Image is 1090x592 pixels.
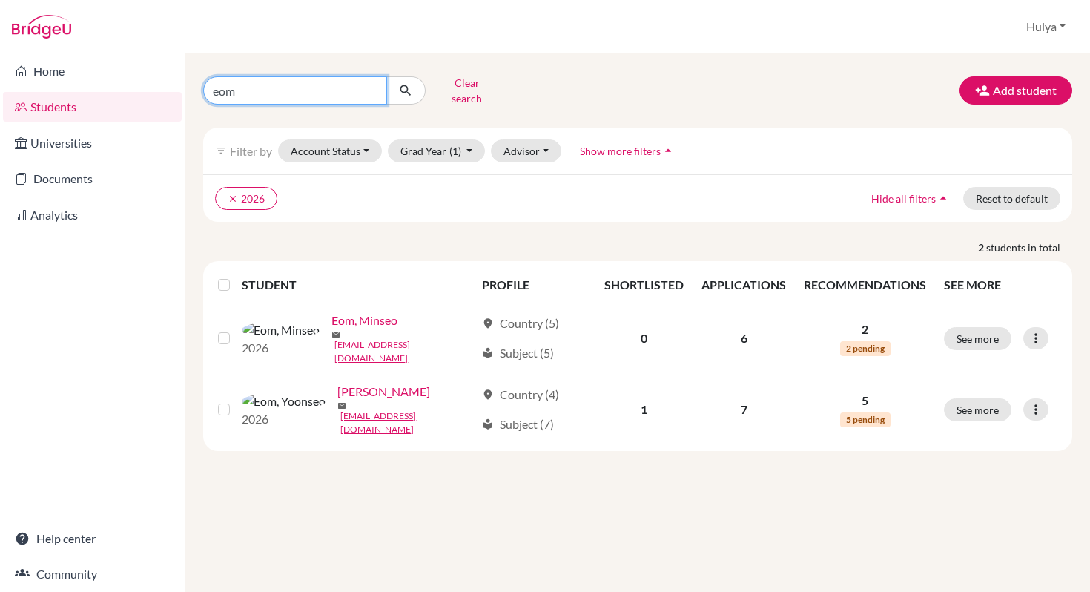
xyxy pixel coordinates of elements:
button: Hulya [1020,13,1072,41]
p: 2 [804,320,926,338]
img: Bridge-U [12,15,71,39]
img: Eom, Minseo [242,321,320,339]
i: arrow_drop_up [936,191,951,205]
i: clear [228,194,238,204]
a: Analytics [3,200,182,230]
th: APPLICATIONS [693,267,795,303]
a: Help center [3,524,182,553]
div: Country (4) [482,386,559,404]
th: PROFILE [473,267,596,303]
a: Community [3,559,182,589]
button: Show more filtersarrow_drop_up [567,139,688,162]
button: Grad Year(1) [388,139,486,162]
img: Eom, Yoonseo [242,392,326,410]
span: mail [331,330,340,339]
a: Universities [3,128,182,158]
button: clear2026 [215,187,277,210]
a: Home [3,56,182,86]
th: RECOMMENDATIONS [795,267,935,303]
a: Students [3,92,182,122]
td: 6 [693,303,795,374]
i: filter_list [215,145,227,157]
th: SHORTLISTED [595,267,693,303]
span: Show more filters [580,145,661,157]
a: [EMAIL_ADDRESS][DOMAIN_NAME] [334,338,475,365]
button: See more [944,327,1011,350]
td: 0 [595,303,693,374]
span: location_on [482,389,494,401]
button: Advisor [491,139,561,162]
th: SEE MORE [935,267,1066,303]
td: 7 [693,374,795,445]
a: Eom, Minseo [331,312,397,329]
p: 2026 [242,410,326,428]
p: 2026 [242,339,320,357]
a: [EMAIL_ADDRESS][DOMAIN_NAME] [340,410,475,436]
strong: 2 [978,240,986,255]
button: Account Status [278,139,382,162]
a: [PERSON_NAME] [337,383,430,401]
span: location_on [482,318,494,329]
button: Reset to default [963,187,1060,210]
button: Clear search [426,71,508,110]
span: 5 pending [840,412,891,427]
input: Find student by name... [203,76,387,105]
div: Subject (7) [482,415,554,433]
i: arrow_drop_up [661,143,676,158]
a: Documents [3,164,182,194]
span: 2 pending [840,341,891,356]
span: local_library [482,418,494,430]
span: Hide all filters [871,192,936,205]
th: STUDENT [242,267,472,303]
span: students in total [986,240,1072,255]
p: 5 [804,392,926,410]
span: Filter by [230,144,272,158]
span: local_library [482,347,494,359]
span: (1) [449,145,461,157]
div: Country (5) [482,315,559,332]
td: 1 [595,374,693,445]
button: Hide all filtersarrow_drop_up [859,187,963,210]
div: Subject (5) [482,344,554,362]
span: mail [337,401,346,410]
button: Add student [959,76,1072,105]
button: See more [944,398,1011,421]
